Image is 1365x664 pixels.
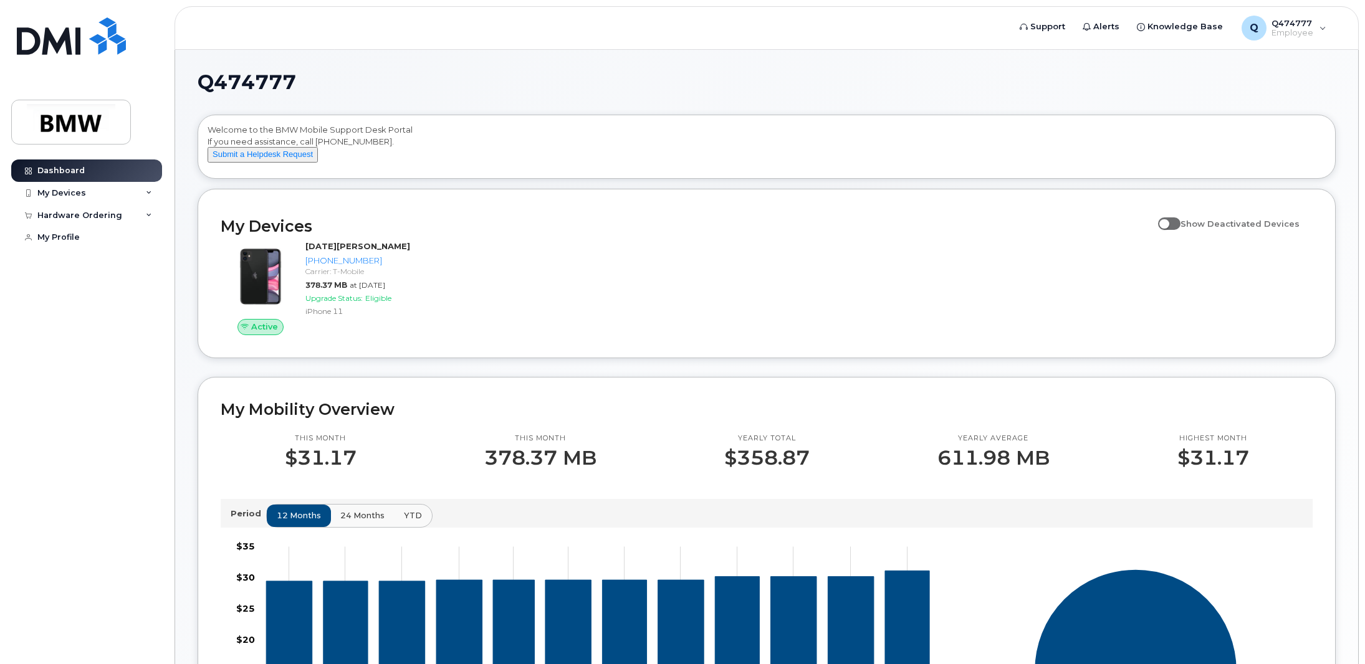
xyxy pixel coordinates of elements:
h2: My Devices [221,217,1152,235]
span: YTD [404,510,422,521]
p: $31.17 [285,447,357,469]
div: Welcome to the BMW Mobile Support Desk Portal If you need assistance, call [PHONE_NUMBER]. [208,124,1326,174]
tspan: $25 [236,603,255,614]
p: Yearly average [937,434,1050,443]
p: $358.87 [724,447,810,469]
div: [PHONE_NUMBER] [305,255,477,267]
span: at [DATE] [350,280,385,290]
p: 611.98 MB [937,447,1050,469]
a: Active[DATE][PERSON_NAME][PHONE_NUMBER]Carrier: T-Mobile378.37 MBat [DATE]Upgrade Status:Eligible... [221,240,482,335]
div: iPhone 11 [305,306,477,316]
p: Highest month [1177,434,1249,443]
input: Show Deactivated Devices [1158,212,1168,222]
p: 378.37 MB [484,447,596,469]
strong: [DATE][PERSON_NAME] [305,241,410,251]
span: Eligible [365,293,391,303]
tspan: $30 [236,572,255,583]
img: iPhone_11.jpg [231,247,290,306]
p: Yearly total [724,434,810,443]
span: Q474777 [198,73,296,92]
div: Carrier: T-Mobile [305,266,477,277]
p: This month [285,434,357,443]
p: This month [484,434,596,443]
span: Active [251,321,278,333]
span: Upgrade Status: [305,293,363,303]
span: Show Deactivated Devices [1181,219,1300,229]
span: 24 months [340,510,385,521]
button: Submit a Helpdesk Request [208,147,318,163]
p: $31.17 [1177,447,1249,469]
h2: My Mobility Overview [221,400,1313,419]
tspan: $35 [236,541,255,552]
p: Period [231,508,266,519]
span: 378.37 MB [305,280,347,290]
tspan: $20 [236,634,255,645]
a: Submit a Helpdesk Request [208,149,318,159]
